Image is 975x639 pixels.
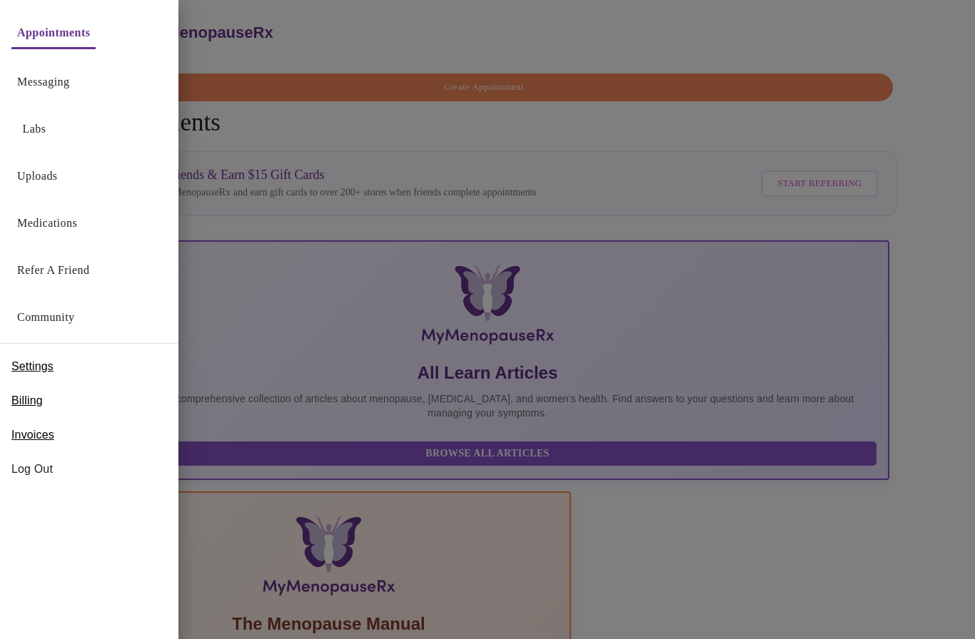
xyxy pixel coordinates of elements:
[11,19,96,49] button: Appointments
[17,72,69,92] a: Messaging
[17,260,90,280] a: Refer a Friend
[11,424,54,446] a: Invoices
[17,307,75,327] a: Community
[11,68,75,96] button: Messaging
[17,166,58,186] a: Uploads
[11,303,81,332] button: Community
[17,23,90,43] a: Appointments
[11,461,167,478] span: Log Out
[11,358,54,375] span: Settings
[11,256,96,285] button: Refer a Friend
[11,426,54,444] span: Invoices
[11,389,43,412] a: Billing
[11,115,57,143] button: Labs
[11,355,54,378] a: Settings
[11,162,64,190] button: Uploads
[17,213,77,233] a: Medications
[11,209,83,237] button: Medications
[11,392,43,409] span: Billing
[23,119,46,139] a: Labs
